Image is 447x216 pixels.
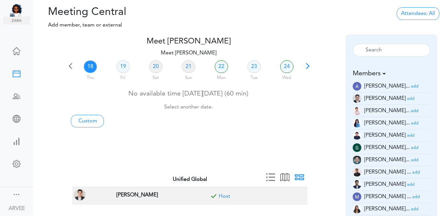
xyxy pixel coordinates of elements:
span: [PERSON_NAME]... [364,120,410,126]
img: Z [353,131,361,140]
li: Tax Advisor (mc.talley@unified-accounting.com) [353,191,430,203]
li: Tax Supervisor (a.millos@unified-accounting.com) [353,93,430,105]
a: add [411,145,419,150]
a: 22 [215,60,228,73]
li: Tax Supervisor (am.latonio@unified-accounting.com) [353,105,430,117]
small: Select another date. [164,105,213,110]
img: oYmRaigo6CGHQoVEE68UKaYmSv3mcdPtBqv6mR0IswoELyKVAGpf2awGYjY1lJF3I6BneypHs55I8hk2WCirnQq9SYxiZpiWh... [353,180,361,189]
img: 9k= [353,168,361,177]
li: Tax Manager (g.magsino@unified-accounting.com) [353,142,430,154]
a: Change Settings [3,157,30,173]
div: Sun [173,72,204,81]
span: TAX PARTNER at Corona, CA, USA [115,190,159,199]
p: Meet [PERSON_NAME] [66,49,311,57]
li: Tax Manager (jm.atienza@unified-accounting.com) [353,166,430,179]
input: Search [353,44,430,56]
img: 2Q== [353,156,361,164]
span: Previous 7 days [66,64,75,73]
p: Add member, team or external [38,21,166,29]
img: ARVEE FLORES(a.flores@unified-accounting.com, TAX PARTNER at Corona, CA, USA) [74,189,86,201]
img: wOzMUeZp9uVEwAAAABJRU5ErkJggg== [353,192,361,201]
div: Wed [271,72,302,81]
span: [PERSON_NAME] ... [364,194,411,199]
span: [PERSON_NAME]... [364,206,410,212]
div: Mon [205,72,237,81]
small: add [411,109,419,113]
div: Change Settings [3,160,30,167]
span: [PERSON_NAME]... [364,157,410,163]
small: add [412,170,420,175]
div: Thu [74,72,106,81]
span: [PERSON_NAME] ... [364,170,411,175]
a: Change side menu [13,190,21,200]
li: Tax Accountant (mc.cabasan@unified-accounting.com) [353,203,430,215]
a: add [407,96,415,101]
div: ARVEE [9,205,25,213]
h2: Meeting Central [38,6,166,19]
div: Create Meeting [3,70,30,76]
span: Included for meeting [209,193,219,203]
a: add [407,182,415,187]
span: Next 7 days [303,64,312,73]
h5: Members [353,70,430,78]
li: Tax Admin (e.dayan@unified-accounting.com) [353,129,430,142]
img: E70kTnhEtDRAIGhEjAgBAJGBAiAQNCJGBAiAQMCJGAASESMCBEAgaESMCAEAkYECIBA0IkYECIBAwIkYABIRIwIEQCBoRIwIA... [353,82,361,91]
small: add [407,182,415,187]
span: [PERSON_NAME]... [364,84,410,89]
a: add [411,84,419,89]
span: No available time [DATE][DATE] (60 min) [128,91,248,110]
img: Z [353,107,361,115]
span: [PERSON_NAME] [364,182,406,187]
div: Fri [107,72,139,81]
a: Custom [71,115,104,127]
small: add [411,207,419,211]
li: Partner (justine.tala@unifiedglobalph.com) [353,179,430,191]
span: [PERSON_NAME] [364,96,406,101]
strong: Unified Global [173,177,207,182]
div: Sat [140,72,171,81]
div: Show menu and text [13,190,21,197]
a: 19 [116,60,130,73]
div: Home [3,47,30,54]
img: wEqpdqGJg0NqAAAAABJRU5ErkJggg== [353,143,361,152]
div: Tue [238,72,270,81]
a: 21 [182,60,195,73]
strong: [PERSON_NAME] [116,192,158,198]
a: add [411,157,419,163]
small: add [407,133,415,138]
img: Unified Global - Powered by TEAMCAL AI [10,3,30,17]
a: add [412,194,420,199]
a: Attendees: All [397,7,439,20]
a: add [411,120,419,126]
li: Tax Admin (i.herrera@unified-accounting.com) [353,154,430,166]
img: 2Q== [353,119,361,127]
li: Tax Manager (c.madayag@unified-accounting.com) [353,117,430,129]
div: Schedule Team Meeting [3,92,30,99]
a: 18 [84,60,97,73]
a: 23 [247,60,261,73]
div: View Insights [3,137,30,144]
div: Share Meeting Link [3,115,30,121]
a: add [407,133,415,138]
a: 20 [149,60,162,73]
img: 9k= [353,94,361,103]
small: add [411,84,419,89]
span: [PERSON_NAME]... [364,108,410,113]
a: ARVEE [1,200,32,215]
span: [PERSON_NAME] [364,133,406,138]
a: add [411,206,419,212]
small: add [411,158,419,162]
small: add [411,121,419,125]
a: add [412,170,420,175]
a: add [411,108,419,113]
img: zara.png [3,17,30,25]
a: Included for meeting [219,194,230,199]
a: 24 [280,60,293,73]
span: [PERSON_NAME]... [364,145,410,150]
h4: Meet [PERSON_NAME] [66,37,311,46]
li: Tax Manager (a.banaga@unified-accounting.com) [353,80,430,93]
img: t+ebP8ENxXARE3R9ZYAAAAASUVORK5CYII= [353,205,361,213]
